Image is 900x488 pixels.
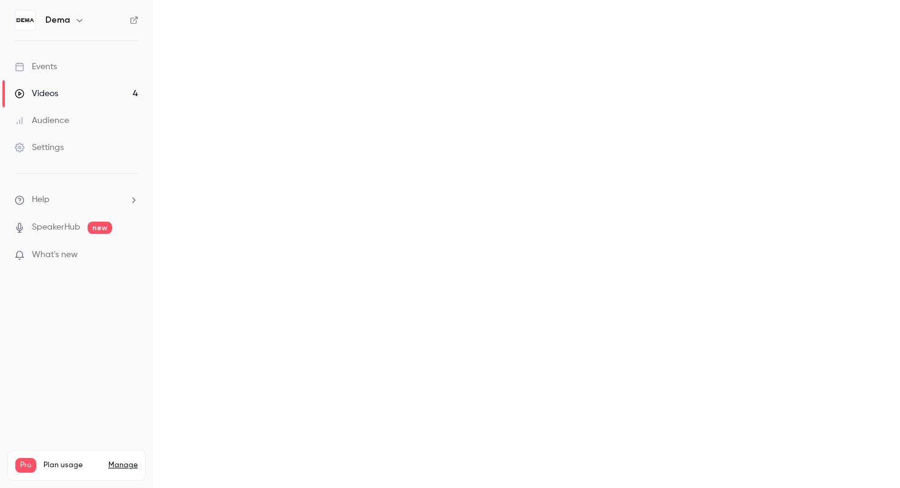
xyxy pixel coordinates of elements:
span: What's new [32,249,78,261]
span: new [88,222,112,234]
div: Audience [15,114,69,127]
img: Dema [15,10,35,30]
iframe: Noticeable Trigger [124,250,138,261]
div: Settings [15,141,64,154]
a: Manage [108,460,138,470]
h6: Dema [45,14,70,26]
a: SpeakerHub [32,221,80,234]
li: help-dropdown-opener [15,193,138,206]
span: Help [32,193,50,206]
div: Events [15,61,57,73]
div: Videos [15,88,58,100]
span: Pro [15,458,36,473]
span: Plan usage [43,460,101,470]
